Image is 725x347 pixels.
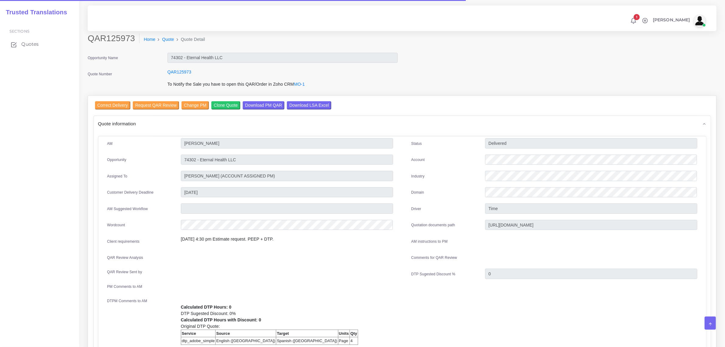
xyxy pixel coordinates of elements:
[88,71,112,77] label: Quote Number
[211,101,240,109] input: Clone Quote
[294,82,305,87] a: MO-1
[276,337,338,345] td: Spanish ([GEOGRAPHIC_DATA])
[287,101,331,109] input: Download LSA Excel
[411,157,425,163] label: Account
[107,173,128,179] label: Assigned To
[411,141,422,146] label: Status
[411,190,424,195] label: Domain
[107,206,148,212] label: AM Suggested Workflow
[181,236,393,242] p: [DATE] 4:30 pm Estimate request. PEEP + DTP.
[2,7,67,17] a: Trusted Translations
[88,33,139,44] h2: QAR125973
[88,55,118,61] label: Opportunity Name
[95,101,130,109] input: Correct Delivery
[181,101,209,109] input: Change PM
[174,36,205,43] li: Quote Detail
[107,190,154,195] label: Customer Delivery Deadline
[181,317,261,322] b: Calculated DTP Hours with Discount: 0
[107,269,142,275] label: QAR Review Sent by
[243,101,284,109] input: Download PM QAR
[107,239,140,244] label: Client requirements
[411,173,425,179] label: Industry
[338,337,350,345] td: Page
[650,15,708,27] a: [PERSON_NAME]avatar
[411,206,421,212] label: Driver
[107,298,147,304] label: DTPM Comments to AM
[5,38,75,51] a: Quotes
[628,17,639,24] a: 1
[634,14,640,20] span: 1
[181,330,216,337] th: Service
[653,18,690,22] span: [PERSON_NAME]
[181,305,231,309] b: Calculated DTP Hours: 0
[107,255,143,260] label: QAR Review Analysis
[98,120,136,127] span: Quote information
[144,36,155,43] a: Home
[411,255,457,260] label: Comments for QAR Review
[181,171,393,181] input: pm
[411,239,448,244] label: AM instructions to PM
[107,284,143,289] label: PM Comments to AM
[411,222,455,228] label: Quotation documents path
[338,330,350,337] th: Units
[276,330,338,337] th: Target
[167,70,191,74] a: QAR125973
[411,271,456,277] label: DTP Sugested Discount %
[21,41,39,48] span: Quotes
[350,330,358,337] th: Qty
[107,157,127,163] label: Opportunity
[216,330,276,337] th: Source
[107,141,113,146] label: AM
[133,101,179,109] input: Request QAR Review
[2,9,67,16] h2: Trusted Translations
[216,337,276,345] td: English ([GEOGRAPHIC_DATA])
[176,298,398,345] div: DTP Sugested Discount: 0% Original DTP Quote:
[94,116,711,131] div: Quote information
[181,337,216,345] td: dtp_adobe_simple
[9,29,30,34] span: Sections
[163,81,402,91] div: To Notify the Sale you have to open this QAR/Order in Zoho CRM
[694,15,706,27] img: avatar
[162,36,174,43] a: Quote
[350,337,358,345] td: 4
[107,222,125,228] label: Wordcount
